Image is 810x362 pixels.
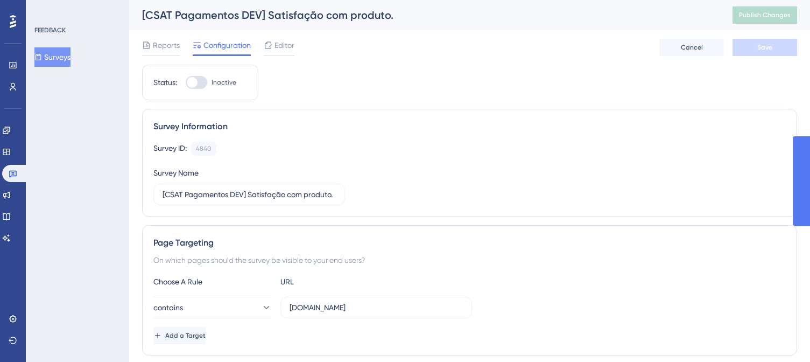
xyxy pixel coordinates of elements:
[153,76,177,89] div: Status:
[732,6,797,24] button: Publish Changes
[34,26,66,34] div: FEEDBACK
[739,11,791,19] span: Publish Changes
[659,39,724,56] button: Cancel
[212,78,236,87] span: Inactive
[163,189,336,200] input: Type your Survey name
[153,120,786,133] div: Survey Information
[153,142,187,156] div: Survey ID:
[757,43,772,52] span: Save
[153,254,786,267] div: On which pages should the survey be visible to your end users?
[153,39,180,52] span: Reports
[732,39,797,56] button: Save
[681,43,703,52] span: Cancel
[142,8,706,23] div: [CSAT Pagamentos DEV] Satisfação com produto.
[153,275,272,288] div: Choose A Rule
[153,297,272,318] button: contains
[280,275,399,288] div: URL
[765,319,797,352] iframe: UserGuiding AI Assistant Launcher
[34,47,71,67] button: Surveys
[274,39,294,52] span: Editor
[290,302,463,314] input: yourwebsite.com/path
[203,39,251,52] span: Configuration
[153,327,206,344] button: Add a Target
[196,144,212,153] div: 4840
[153,301,183,314] span: contains
[153,236,786,249] div: Page Targeting
[153,166,199,179] div: Survey Name
[165,331,206,340] span: Add a Target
